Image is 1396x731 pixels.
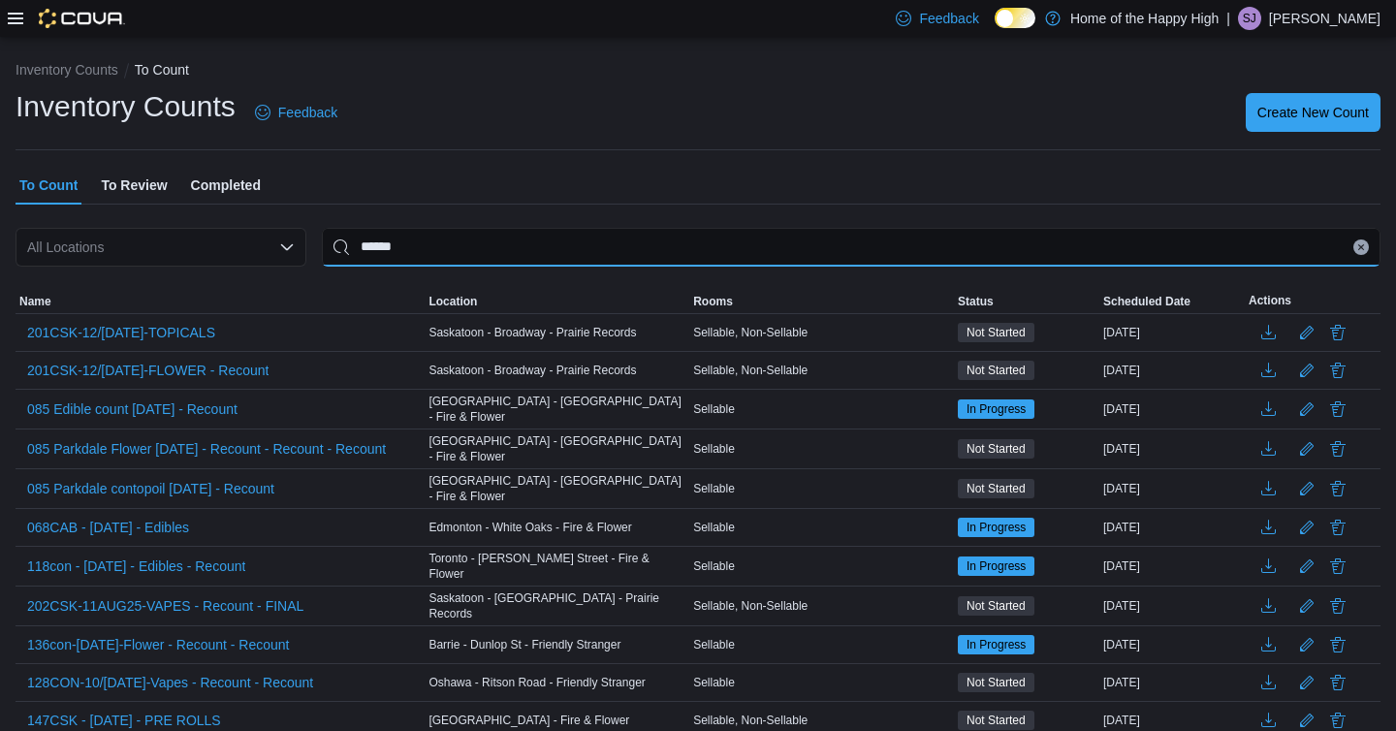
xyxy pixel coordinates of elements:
span: 118con - [DATE] - Edibles - Recount [27,556,245,576]
span: Not Started [967,324,1026,341]
a: Feedback [247,93,345,132]
button: Clear input [1353,239,1369,255]
button: 128CON-10/[DATE]-Vapes - Recount - Recount [19,668,321,697]
span: [GEOGRAPHIC_DATA] - [GEOGRAPHIC_DATA] - Fire & Flower [428,394,685,425]
button: 136con-[DATE]-Flower - Recount - Recount [19,630,298,659]
span: Actions [1249,293,1291,308]
span: In Progress [967,519,1026,536]
span: Barrie - Dunlop St - Friendly Stranger [428,637,620,652]
div: Sellable [689,397,954,421]
button: Delete [1326,516,1349,539]
button: 085 Parkdale Flower [DATE] - Recount - Recount - Recount [19,434,394,463]
span: Not Started [958,596,1034,616]
span: 147CSK - [DATE] - PRE ROLLS [27,711,221,730]
button: Delete [1326,477,1349,500]
button: Edit count details [1295,513,1318,542]
button: 201CSK-12/[DATE]-FLOWER - Recount [19,356,276,385]
button: 201CSK-12/[DATE]-TOPICALS [19,318,223,347]
div: Sellable [689,477,954,500]
span: [GEOGRAPHIC_DATA] - Fire & Flower [428,713,629,728]
span: Location [428,294,477,309]
span: 202CSK-11AUG25-VAPES - Recount - FINAL [27,596,303,616]
span: Saskatoon - Broadway - Prairie Records [428,325,636,340]
div: [DATE] [1099,397,1245,421]
div: Sellable [689,437,954,461]
button: 085 Parkdale contopoil [DATE] - Recount [19,474,282,503]
span: In Progress [967,636,1026,653]
button: Delete [1326,594,1349,618]
span: Completed [191,166,261,205]
div: Sellable [689,555,954,578]
button: Rooms [689,290,954,313]
button: Name [16,290,425,313]
div: Sellable [689,671,954,694]
div: Sellable, Non-Sellable [689,594,954,618]
div: Sellable [689,633,954,656]
span: 128CON-10/[DATE]-Vapes - Recount - Recount [27,673,313,692]
span: Not Started [967,712,1026,729]
span: Not Started [967,440,1026,458]
div: [DATE] [1099,359,1245,382]
button: Delete [1326,359,1349,382]
div: [DATE] [1099,633,1245,656]
button: Status [954,290,1099,313]
img: Cova [39,9,125,28]
span: To Count [19,166,78,205]
button: Edit count details [1295,356,1318,385]
span: Dark Mode [995,28,996,29]
div: [DATE] [1099,477,1245,500]
span: Not Started [958,361,1034,380]
div: [DATE] [1099,321,1245,344]
button: Edit count details [1295,630,1318,659]
button: 085 Edible count [DATE] - Recount [19,395,245,424]
span: 085 Parkdale Flower [DATE] - Recount - Recount - Recount [27,439,386,459]
span: Not Started [958,323,1034,342]
span: Not Started [958,479,1034,498]
span: Edmonton - White Oaks - Fire & Flower [428,520,631,535]
span: Not Started [958,439,1034,459]
button: Location [425,290,689,313]
button: Delete [1326,437,1349,461]
button: Delete [1326,397,1349,421]
div: Sellable, Non-Sellable [689,359,954,382]
span: Not Started [958,711,1034,730]
span: 201CSK-12/[DATE]-FLOWER - Recount [27,361,269,380]
span: To Review [101,166,167,205]
p: Home of the Happy High [1070,7,1219,30]
p: [PERSON_NAME] [1269,7,1380,30]
div: [DATE] [1099,555,1245,578]
span: In Progress [958,399,1034,419]
span: In Progress [958,518,1034,537]
span: Not Started [967,480,1026,497]
span: Toronto - [PERSON_NAME] Street - Fire & Flower [428,551,685,582]
h1: Inventory Counts [16,87,236,126]
button: Edit count details [1295,591,1318,620]
span: Saskatoon - Broadway - Prairie Records [428,363,636,378]
div: [DATE] [1099,437,1245,461]
span: Feedback [278,103,337,122]
span: Rooms [693,294,733,309]
nav: An example of EuiBreadcrumbs [16,60,1380,83]
button: 068CAB - [DATE] - Edibles [19,513,197,542]
button: Open list of options [279,239,295,255]
input: This is a search bar. After typing your query, hit enter to filter the results lower in the page. [322,228,1380,267]
p: | [1226,7,1230,30]
span: Scheduled Date [1103,294,1190,309]
span: 201CSK-12/[DATE]-TOPICALS [27,323,215,342]
button: Delete [1326,671,1349,694]
button: 118con - [DATE] - Edibles - Recount [19,552,253,581]
span: [GEOGRAPHIC_DATA] - [GEOGRAPHIC_DATA] - Fire & Flower [428,433,685,464]
button: Delete [1326,321,1349,344]
span: Not Started [967,674,1026,691]
button: Edit count details [1295,668,1318,697]
button: Edit count details [1295,318,1318,347]
button: 202CSK-11AUG25-VAPES - Recount - FINAL [19,591,311,620]
div: [DATE] [1099,516,1245,539]
button: Scheduled Date [1099,290,1245,313]
div: [DATE] [1099,594,1245,618]
span: Not Started [967,597,1026,615]
span: Saskatoon - [GEOGRAPHIC_DATA] - Prairie Records [428,590,685,621]
button: Edit count details [1295,395,1318,424]
span: In Progress [967,557,1026,575]
button: Inventory Counts [16,62,118,78]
